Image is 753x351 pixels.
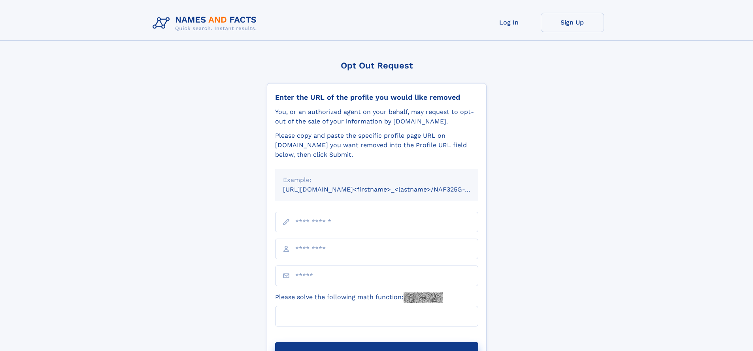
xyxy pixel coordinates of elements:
[283,175,470,185] div: Example:
[275,131,478,159] div: Please copy and paste the specific profile page URL on [DOMAIN_NAME] you want removed into the Pr...
[267,61,487,70] div: Opt Out Request
[275,292,443,303] label: Please solve the following math function:
[477,13,541,32] a: Log In
[149,13,263,34] img: Logo Names and Facts
[275,93,478,102] div: Enter the URL of the profile you would like removed
[275,107,478,126] div: You, or an authorized agent on your behalf, may request to opt-out of the sale of your informatio...
[283,186,493,193] small: [URL][DOMAIN_NAME]<firstname>_<lastname>/NAF325G-xxxxxxxx
[541,13,604,32] a: Sign Up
